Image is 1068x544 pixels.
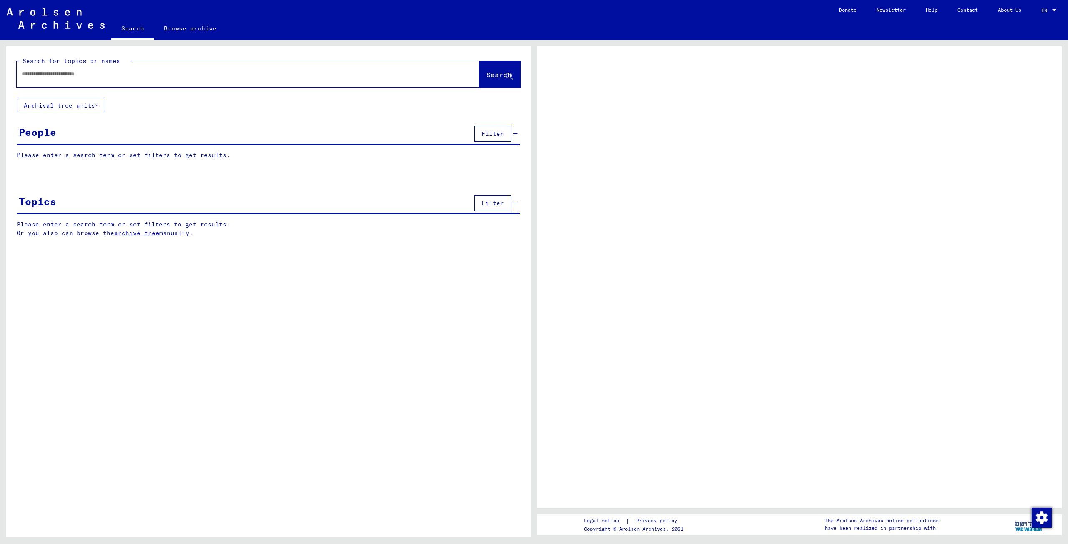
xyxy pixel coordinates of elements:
a: Privacy policy [630,516,687,525]
a: archive tree [114,229,159,237]
button: Filter [474,126,511,142]
p: Copyright © Arolsen Archives, 2021 [584,525,687,533]
div: Topics [19,194,56,209]
a: Browse archive [154,18,227,38]
a: Search [111,18,154,40]
button: Archival tree units [17,98,105,113]
span: EN [1041,8,1050,13]
div: Change consent [1031,507,1051,527]
div: People [19,125,56,140]
span: Filter [481,199,504,207]
img: Arolsen_neg.svg [7,8,105,29]
p: Please enter a search term or set filters to get results. Or you also can browse the manually. [17,220,520,238]
img: Change consent [1032,508,1052,528]
p: have been realized in partnership with [825,524,939,532]
span: Search [486,70,511,79]
span: Filter [481,130,504,138]
p: Please enter a search term or set filters to get results. [17,151,520,160]
div: | [584,516,687,525]
p: The Arolsen Archives online collections [825,517,939,524]
button: Search [479,61,520,87]
a: Legal notice [584,516,626,525]
img: yv_logo.png [1013,514,1045,535]
mat-label: Search for topics or names [23,57,120,65]
button: Filter [474,195,511,211]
